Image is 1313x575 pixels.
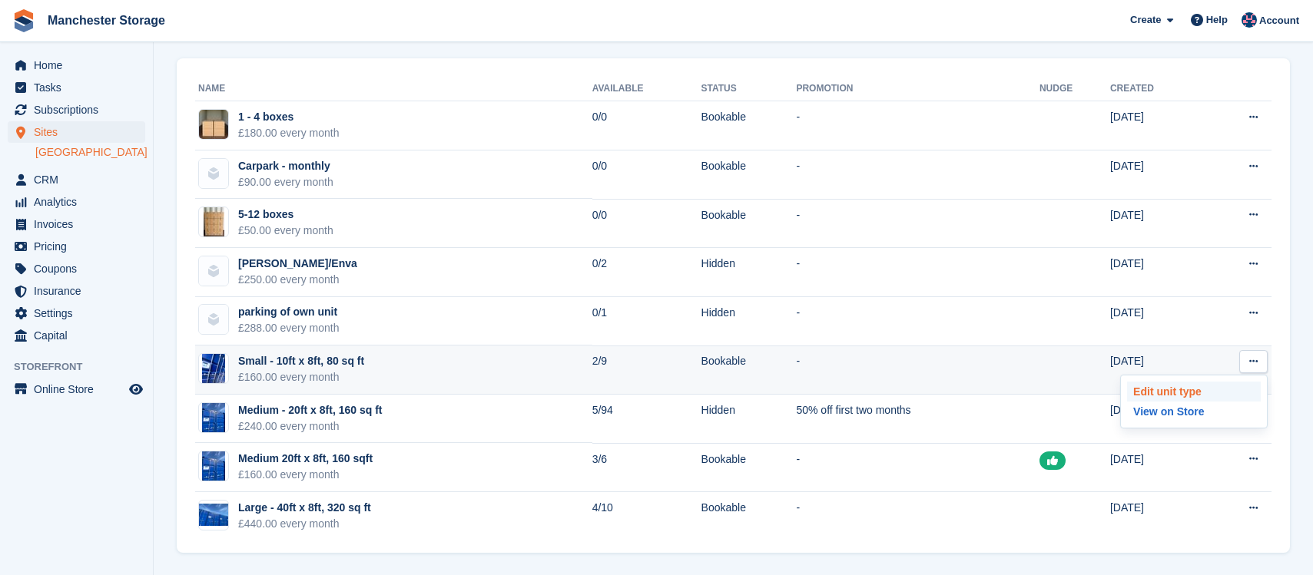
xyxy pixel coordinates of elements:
span: Create [1130,12,1161,28]
span: Subscriptions [34,99,126,121]
a: menu [8,302,145,324]
div: Medium 20ft x 8ft, 160 sqft [238,451,373,467]
td: - [796,492,1039,540]
td: [DATE] [1110,150,1203,200]
img: IMG_1129.jpeg [202,402,225,433]
img: blank-unit-type-icon-ffbac7b88ba66c5e286b0e438baccc4b9c83835d4c34f86887a83fc20ec27e7b.svg [199,305,228,334]
a: Edit unit type [1127,382,1261,402]
span: Home [34,55,126,76]
td: Hidden [701,395,797,444]
div: £90.00 every month [238,174,333,190]
th: Available [592,77,701,101]
a: menu [8,99,145,121]
td: - [796,101,1039,150]
a: View on Store [1127,402,1261,421]
span: Insurance [34,280,126,302]
span: Help [1206,12,1228,28]
div: £240.00 every month [238,418,382,435]
th: Created [1110,77,1203,101]
td: 4/10 [592,492,701,540]
div: [PERSON_NAME]/Enva [238,256,357,272]
td: 0/2 [592,248,701,297]
td: Bookable [701,492,797,540]
div: £180.00 every month [238,125,340,141]
div: 5-12 boxes [238,207,333,223]
td: - [796,199,1039,248]
th: Name [195,77,592,101]
span: Tasks [34,77,126,98]
img: blank-unit-type-icon-ffbac7b88ba66c5e286b0e438baccc4b9c83835d4c34f86887a83fc20ec27e7b.svg [199,159,228,188]
th: Nudge [1039,77,1110,101]
span: Invoices [34,213,126,235]
a: menu [8,121,145,143]
td: [DATE] [1110,248,1203,297]
div: £160.00 every month [238,467,373,483]
span: Capital [34,325,126,346]
div: parking of own unit [238,304,340,320]
div: Large - 40ft x 8ft, 320 sq ft [238,500,371,516]
td: [DATE] [1110,395,1203,444]
span: Sites [34,121,126,143]
td: Bookable [701,443,797,492]
td: [DATE] [1110,199,1203,248]
td: 50% off first two months [796,395,1039,444]
td: Bookable [701,345,797,395]
img: manchester-storage-12-boxes-mobile.jpg [204,207,224,237]
td: 0/0 [592,199,701,248]
td: - [796,443,1039,492]
td: [DATE] [1110,297,1203,346]
img: IMG_1128.jpeg [199,504,228,526]
a: menu [8,77,145,98]
a: menu [8,236,145,257]
td: [DATE] [1110,443,1203,492]
td: 0/0 [592,101,701,150]
div: £288.00 every month [238,320,340,336]
td: 5/94 [592,395,701,444]
div: 1 - 4 boxes [238,109,340,125]
span: Storefront [14,359,153,375]
span: Settings [34,302,126,324]
a: menu [8,213,145,235]
span: Coupons [34,258,126,279]
a: menu [8,378,145,400]
a: menu [8,55,145,76]
td: - [796,297,1039,346]
span: Analytics [34,191,126,213]
span: Online Store [34,378,126,400]
a: menu [8,169,145,190]
img: stora-icon-8386f47178a22dfd0bd8f6a31ec36ba5ce8667c1dd55bd0f319d3a0aa187defe.svg [12,9,35,32]
td: Hidden [701,248,797,297]
span: Account [1259,13,1299,28]
td: [DATE] [1110,492,1203,540]
div: £250.00 every month [238,272,357,288]
a: Manchester Storage [41,8,171,33]
div: Small - 10ft x 8ft, 80 sq ft [238,353,364,369]
td: Hidden [701,297,797,346]
td: [DATE] [1110,345,1203,395]
td: Bookable [701,101,797,150]
span: Pricing [34,236,126,257]
td: - [796,150,1039,200]
img: IMG_1129.jpeg [202,451,225,481]
img: manchester-storage-4-boxes_compressed.jpg [199,110,228,139]
span: CRM [34,169,126,190]
td: [DATE] [1110,101,1203,150]
th: Promotion [796,77,1039,101]
td: Bookable [701,199,797,248]
a: Preview store [127,380,145,398]
td: 2/9 [592,345,701,395]
div: £440.00 every month [238,516,371,532]
a: menu [8,258,145,279]
a: menu [8,191,145,213]
th: Status [701,77,797,101]
a: menu [8,325,145,346]
div: Medium - 20ft x 8ft, 160 sq ft [238,402,382,418]
td: - [796,248,1039,297]
img: blank-unit-type-icon-ffbac7b88ba66c5e286b0e438baccc4b9c83835d4c34f86887a83fc20ec27e7b.svg [199,256,228,286]
a: menu [8,280,145,302]
td: Bookable [701,150,797,200]
div: Carpark - monthly [238,158,333,174]
td: 3/6 [592,443,701,492]
img: IMG_1123.jpeg [202,353,225,384]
